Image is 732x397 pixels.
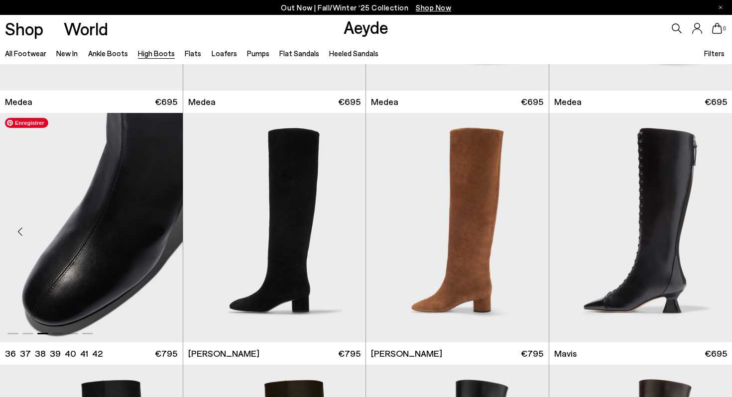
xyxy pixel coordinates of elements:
[183,113,366,342] img: Willa Suede Over-Knee Boots
[5,49,46,58] a: All Footwear
[366,342,549,365] a: [PERSON_NAME] €795
[521,347,543,360] span: €795
[344,16,388,37] a: Aeyde
[65,347,76,360] li: 40
[247,49,269,58] a: Pumps
[56,49,78,58] a: New In
[279,49,319,58] a: Flat Sandals
[155,96,177,108] span: €695
[281,1,451,14] p: Out Now | Fall/Winter ‘25 Collection
[5,347,100,360] ul: variant
[705,96,727,108] span: €695
[338,347,361,360] span: €795
[366,91,549,113] a: Medea €695
[371,347,442,360] span: [PERSON_NAME]
[371,96,398,108] span: Medea
[148,216,178,246] div: Next slide
[88,49,128,58] a: Ankle Boots
[183,91,366,113] a: Medea €695
[188,347,259,360] span: [PERSON_NAME]
[5,96,32,108] span: Medea
[554,347,577,360] span: Mavis
[5,118,48,128] span: Enregistrer
[185,49,201,58] a: Flats
[64,20,108,37] a: World
[704,49,725,58] span: Filters
[329,49,378,58] a: Heeled Sandals
[50,347,61,360] li: 39
[705,347,727,360] span: €695
[183,342,366,365] a: [PERSON_NAME] €795
[366,113,549,342] img: Willa Suede Knee-High Boots
[712,23,722,34] a: 0
[416,3,451,12] span: Navigate to /collections/new-in
[554,96,582,108] span: Medea
[80,347,88,360] li: 41
[35,347,46,360] li: 38
[188,96,216,108] span: Medea
[722,26,727,31] span: 0
[338,96,361,108] span: €695
[138,49,175,58] a: High Boots
[521,96,543,108] span: €695
[155,347,177,360] span: €795
[212,49,237,58] a: Loafers
[5,347,16,360] li: 36
[5,20,43,37] a: Shop
[92,347,103,360] li: 42
[20,347,31,360] li: 37
[5,216,35,246] div: Previous slide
